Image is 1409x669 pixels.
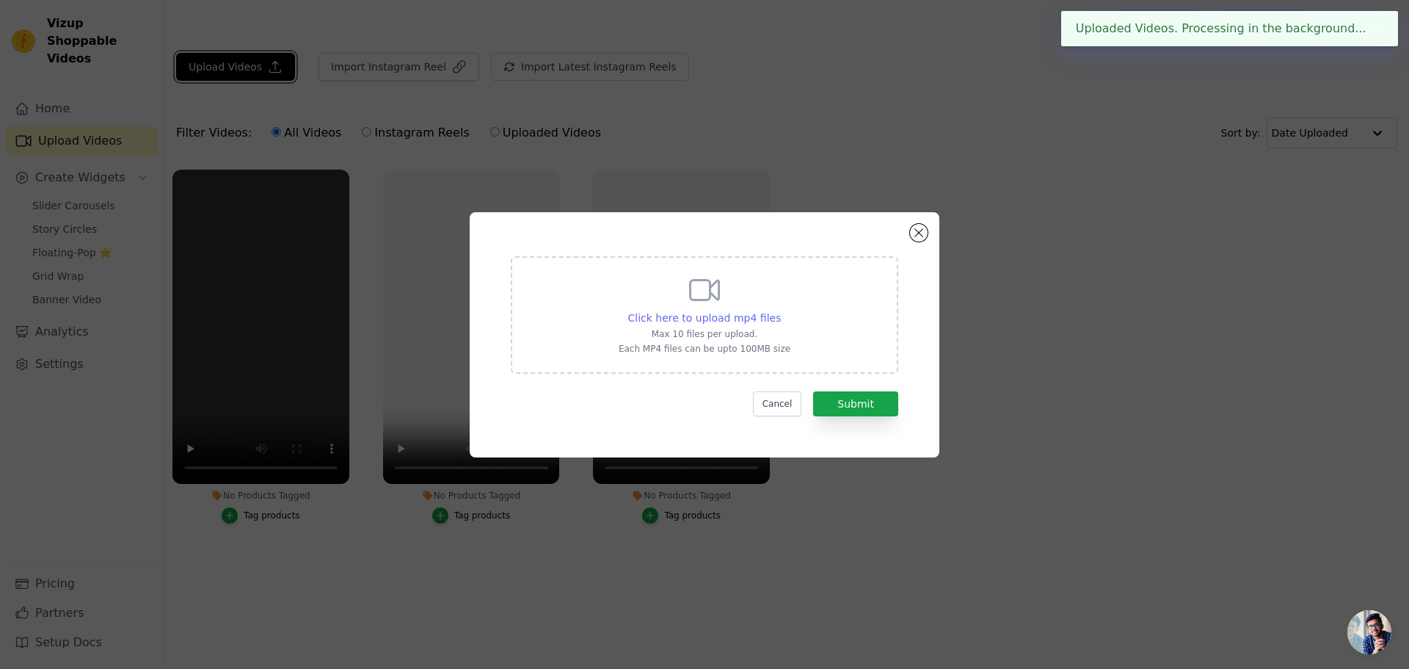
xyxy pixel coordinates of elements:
button: Close modal [910,224,928,242]
p: Max 10 files per upload. [619,328,790,340]
a: Bate-papo aberto [1347,610,1391,654]
button: Close [1366,20,1383,37]
div: Uploaded Videos. Processing in the background... [1061,11,1398,46]
button: Cancel [753,391,802,416]
button: Submit [813,391,898,416]
span: Click here to upload mp4 files [628,312,782,324]
p: Each MP4 files can be upto 100MB size [619,343,790,355]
